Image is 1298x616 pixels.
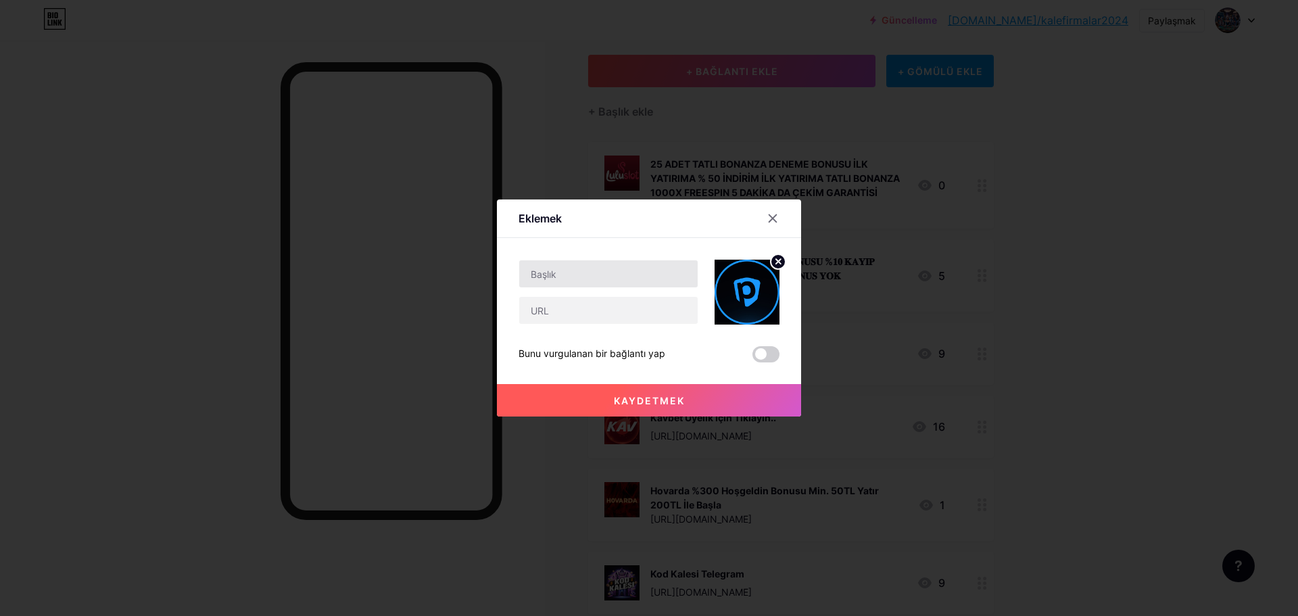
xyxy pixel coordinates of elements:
[497,384,801,417] button: Kaydetmek
[519,297,698,324] input: URL
[614,395,685,406] font: Kaydetmek
[519,212,562,225] font: Eklemek
[519,260,698,287] input: Başlık
[519,348,665,359] font: Bunu vurgulanan bir bağlantı yap
[715,260,779,325] img: bağlantı_küçük_resim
